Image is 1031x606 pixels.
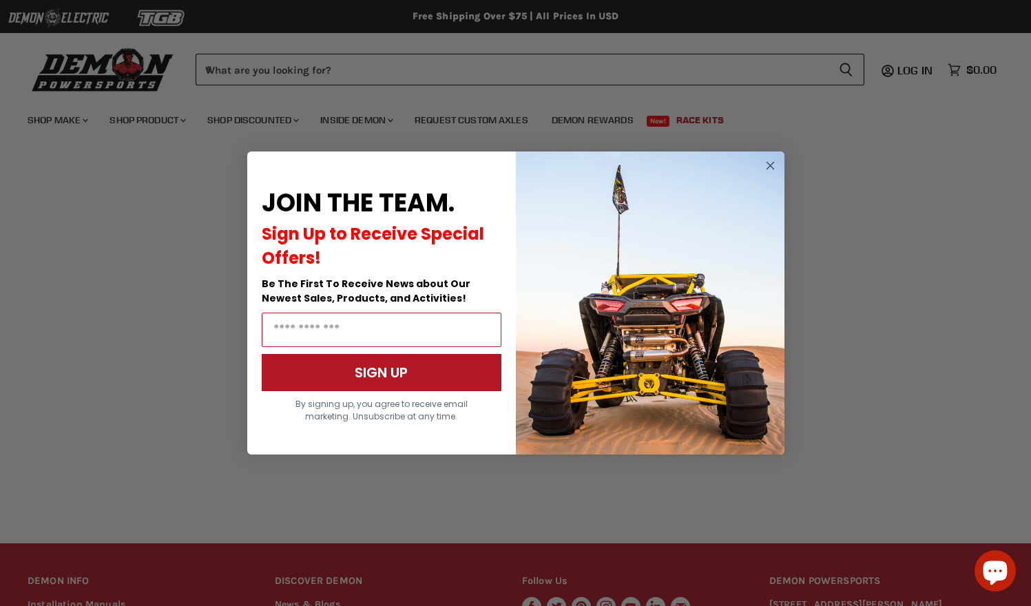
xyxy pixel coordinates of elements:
[262,185,455,220] span: JOIN THE TEAM.
[516,151,784,454] img: a9095488-b6e7-41ba-879d-588abfab540b.jpeg
[262,354,501,391] button: SIGN UP
[970,550,1020,595] inbox-online-store-chat: Shopify online store chat
[262,313,501,347] input: Email Address
[262,222,484,269] span: Sign Up to Receive Special Offers!
[262,277,470,305] span: Be The First To Receive News about Our Newest Sales, Products, and Activities!
[762,157,779,174] button: Close dialog
[295,398,468,422] span: By signing up, you agree to receive email marketing. Unsubscribe at any time.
